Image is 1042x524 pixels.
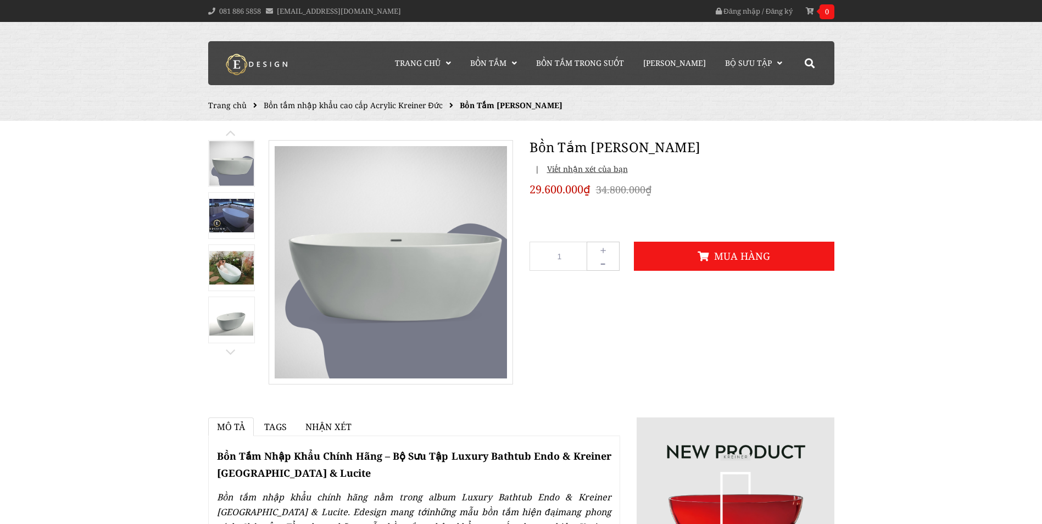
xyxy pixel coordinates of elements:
[643,58,706,68] span: [PERSON_NAME]
[587,242,620,258] button: +
[530,181,590,198] span: 29.600.000₫
[216,53,299,75] img: logo Kreiner Germany - Edesign Interior
[535,164,539,174] span: |
[587,255,620,271] button: -
[820,4,834,19] span: 0
[536,58,624,68] span: Bồn Tắm Trong Suốt
[470,58,506,68] span: Bồn Tắm
[209,251,254,285] img: Bồn Tắm Darwin Kreiner
[725,58,772,68] span: Bộ Sưu Tập
[530,137,834,157] h1: Bồn Tắm [PERSON_NAME]
[209,141,254,186] img: Bồn Tắm Darwin Kreiner
[219,6,261,16] a: 081 886 5858
[209,199,254,232] img: Bồn Tắm Nhập Khẩu Darwin
[209,304,254,336] img: Bồn Tắm Darwin Kreiner
[634,242,834,271] button: Mua hàng
[277,6,401,16] a: [EMAIL_ADDRESS][DOMAIN_NAME]
[264,100,443,110] a: Bồn tắm nhập khẩu cao cấp Acrylic Kreiner Đức
[717,41,790,85] a: Bộ Sưu Tập
[635,41,714,85] a: [PERSON_NAME]
[217,421,246,433] span: Mô tả
[395,58,441,68] span: Trang chủ
[217,449,611,480] span: Bồn Tắm Nhập Khẩu Chính Hãng – Bộ Sưu Tập Luxury Bathtub Endo & Kreiner [GEOGRAPHIC_DATA] & Lucite
[305,421,352,433] span: Nhận xét
[208,100,247,110] a: Trang chủ
[387,41,459,85] a: Trang chủ
[528,41,632,85] a: Bồn Tắm Trong Suốt
[429,506,558,518] a: những mẫu bồn tắm hiện đại
[542,164,628,174] span: Viết nhận xét của bạn
[762,6,764,16] span: /
[596,183,651,196] del: 34.800.000₫
[462,41,525,85] a: Bồn Tắm
[460,100,562,110] span: Bồn Tắm [PERSON_NAME]
[264,421,287,433] span: Tags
